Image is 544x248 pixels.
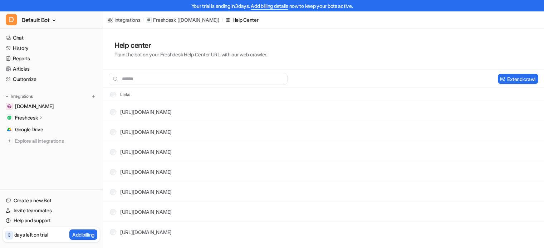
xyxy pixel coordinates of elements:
[7,116,11,120] img: Freshdesk
[3,33,100,43] a: Chat
[4,94,9,99] img: expand menu
[120,129,172,135] a: [URL][DOMAIN_NAME]
[498,74,538,84] button: Extend crawl
[15,103,54,110] span: [DOMAIN_NAME]
[120,169,172,175] a: [URL][DOMAIN_NAME]
[14,231,48,238] p: days left on trial
[15,114,38,121] p: Freshdesk
[120,209,172,215] a: [URL][DOMAIN_NAME]
[120,189,172,195] a: [URL][DOMAIN_NAME]
[6,137,13,145] img: explore all integrations
[15,135,97,147] span: Explore all integrations
[3,206,100,216] a: Invite teammates
[153,16,176,24] p: Freshdesk
[232,16,259,24] div: Help Center
[114,40,267,51] h1: Help center
[146,16,219,24] a: Freshdesk([DOMAIN_NAME])
[177,16,220,24] p: ( [DOMAIN_NAME] )
[114,51,267,58] p: Train the bot on your Freshdesk Help Center URL with our web crawler.
[8,232,10,238] p: 3
[3,101,100,111] a: www.secretfoodtours.com[DOMAIN_NAME]
[11,93,33,99] p: Integrations
[3,54,100,64] a: Reports
[3,125,100,135] a: Google DriveGoogle Drive
[3,216,100,226] a: Help and support
[251,3,288,9] a: Add billing details
[3,136,100,146] a: Explore all integrations
[120,149,172,155] a: [URL][DOMAIN_NAME]
[114,16,141,24] div: Integrations
[21,15,50,25] span: Default Bot
[120,229,172,235] a: [URL][DOMAIN_NAME]
[3,74,100,84] a: Customize
[225,16,259,24] a: Help Center
[222,17,223,23] span: /
[3,93,35,100] button: Integrations
[6,14,17,25] span: D
[107,16,141,24] a: Integrations
[69,229,97,240] button: Add billing
[7,127,11,132] img: Google Drive
[143,17,144,23] span: /
[91,94,96,99] img: menu_add.svg
[3,43,100,53] a: History
[15,126,43,133] span: Google Drive
[3,196,100,206] a: Create a new Bot
[72,231,94,238] p: Add billing
[3,64,100,74] a: Articles
[120,109,172,115] a: [URL][DOMAIN_NAME]
[7,104,11,108] img: www.secretfoodtours.com
[104,90,131,99] th: Links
